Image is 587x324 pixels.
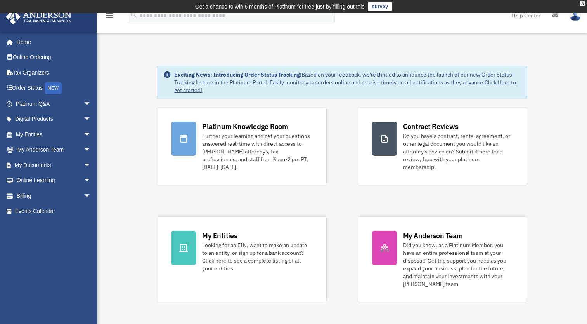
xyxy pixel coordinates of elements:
img: User Pic [570,10,581,21]
div: My Anderson Team [403,231,463,240]
span: arrow_drop_down [83,142,99,158]
span: arrow_drop_down [83,157,99,173]
a: Online Ordering [5,50,103,65]
a: Home [5,34,99,50]
i: menu [105,11,114,20]
div: Looking for an EIN, want to make an update to an entity, or sign up for a bank account? Click her... [202,241,312,272]
a: menu [105,14,114,20]
a: Contract Reviews Do you have a contract, rental agreement, or other legal document you would like... [358,107,527,185]
a: My Documentsarrow_drop_down [5,157,103,173]
i: search [130,10,138,19]
a: Click Here to get started! [174,79,516,94]
a: My Anderson Team Did you know, as a Platinum Member, you have an entire professional team at your... [358,216,527,302]
a: Tax Organizers [5,65,103,80]
div: Did you know, as a Platinum Member, you have an entire professional team at your disposal? Get th... [403,241,513,288]
span: arrow_drop_down [83,111,99,127]
a: Order StatusNEW [5,80,103,96]
strong: Exciting News: Introducing Order Status Tracking! [174,71,301,78]
img: Anderson Advisors Platinum Portal [3,9,74,24]
span: arrow_drop_down [83,127,99,143]
div: My Entities [202,231,237,240]
a: Platinum Q&Aarrow_drop_down [5,96,103,111]
span: arrow_drop_down [83,188,99,204]
a: Events Calendar [5,204,103,219]
div: Further your learning and get your questions answered real-time with direct access to [PERSON_NAM... [202,132,312,171]
a: Platinum Knowledge Room Further your learning and get your questions answered real-time with dire... [157,107,326,185]
a: My Anderson Teamarrow_drop_down [5,142,103,158]
div: Platinum Knowledge Room [202,122,288,131]
div: Get a chance to win 6 months of Platinum for free just by filling out this [195,2,365,11]
a: survey [368,2,392,11]
a: Billingarrow_drop_down [5,188,103,204]
div: Contract Reviews [403,122,459,131]
div: Do you have a contract, rental agreement, or other legal document you would like an attorney's ad... [403,132,513,171]
a: Online Learningarrow_drop_down [5,173,103,188]
a: My Entitiesarrow_drop_down [5,127,103,142]
div: NEW [45,82,62,94]
a: My Entities Looking for an EIN, want to make an update to an entity, or sign up for a bank accoun... [157,216,326,302]
a: Digital Productsarrow_drop_down [5,111,103,127]
div: close [580,1,585,6]
div: Based on your feedback, we're thrilled to announce the launch of our new Order Status Tracking fe... [174,71,520,94]
span: arrow_drop_down [83,96,99,112]
span: arrow_drop_down [83,173,99,189]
